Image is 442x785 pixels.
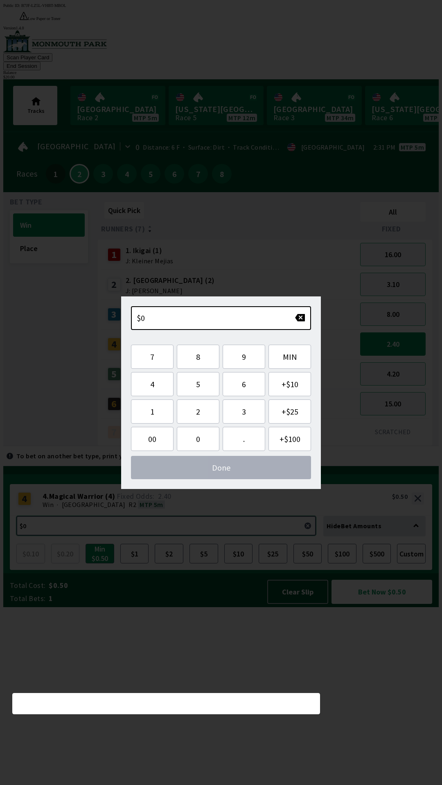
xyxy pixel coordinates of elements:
span: 5 [184,379,212,389]
button: 8 [177,345,219,369]
button: 4 [131,372,174,396]
span: 8 [184,352,212,362]
button: 00 [131,427,174,451]
button: +$100 [268,427,311,451]
span: Done [138,462,304,473]
button: 1 [131,399,174,424]
button: 7 [131,345,174,369]
button: 9 [223,345,265,369]
button: Done [131,456,311,479]
span: 1 [138,406,167,417]
button: 5 [177,372,219,396]
span: 3 [230,406,258,417]
span: + $10 [275,379,304,389]
span: 4 [138,379,167,389]
button: 2 [177,399,219,424]
button: 6 [223,372,265,396]
span: 7 [138,352,167,362]
button: +$10 [268,372,311,396]
span: 6 [230,379,258,389]
button: . [223,427,265,451]
button: MIN [268,345,311,369]
span: 2 [184,406,212,417]
span: 00 [138,434,167,444]
button: 0 [177,427,219,451]
span: MIN [275,352,304,362]
button: 3 [223,399,265,424]
span: + $25 [275,406,304,417]
span: . [230,434,258,444]
span: $0 [137,313,145,323]
span: 9 [230,352,258,362]
span: 0 [184,434,212,444]
span: + $100 [275,434,304,444]
button: +$25 [268,399,311,424]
